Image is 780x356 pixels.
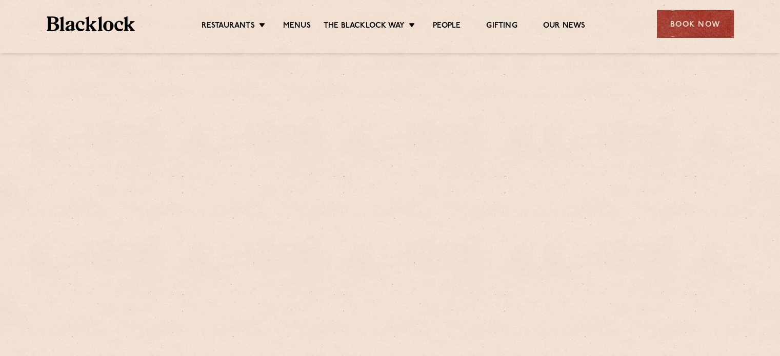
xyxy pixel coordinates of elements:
a: Gifting [486,21,517,32]
div: Book Now [657,10,734,38]
a: Restaurants [202,21,255,32]
a: The Blacklock Way [324,21,405,32]
a: Menus [283,21,311,32]
img: BL_Textured_Logo-footer-cropped.svg [47,16,135,31]
a: People [433,21,461,32]
a: Our News [543,21,586,32]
